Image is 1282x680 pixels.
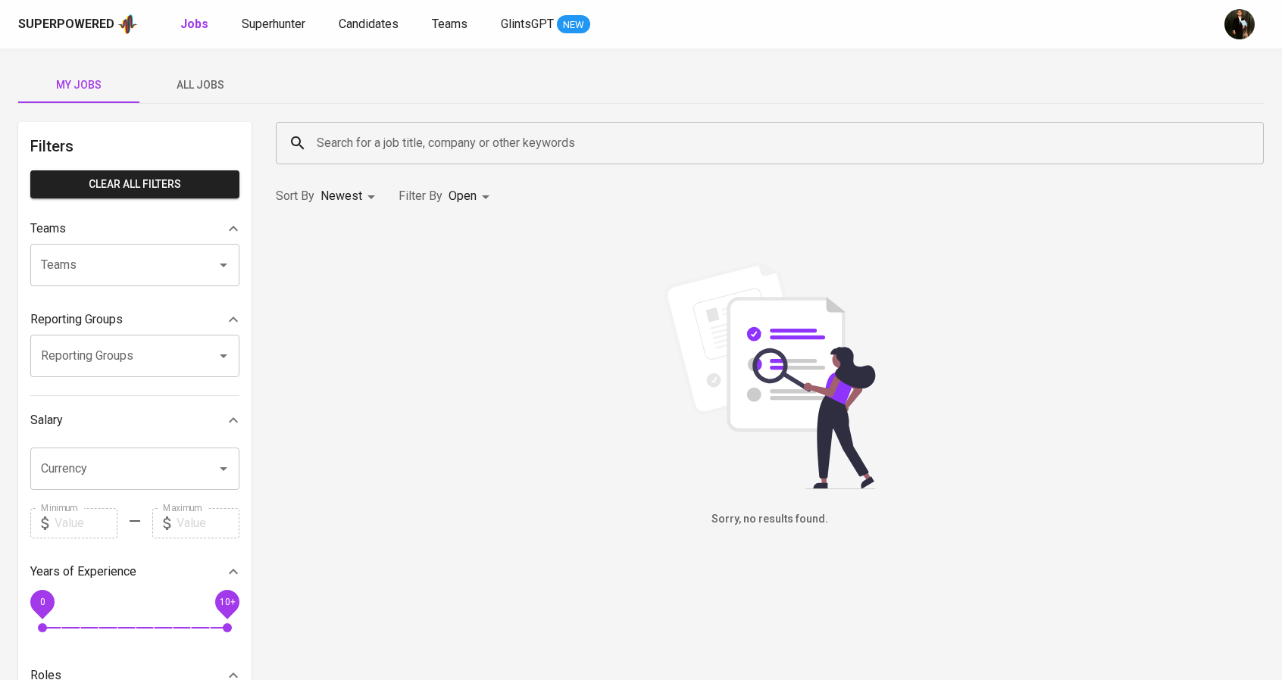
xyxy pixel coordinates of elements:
[30,411,63,429] p: Salary
[339,17,399,31] span: Candidates
[27,76,130,95] span: My Jobs
[30,214,239,244] div: Teams
[18,16,114,33] div: Superpowered
[180,17,208,31] b: Jobs
[320,187,362,205] p: Newest
[117,13,138,36] img: app logo
[55,508,117,538] input: Value
[177,508,239,538] input: Value
[242,15,308,34] a: Superhunter
[213,345,234,367] button: Open
[213,458,234,479] button: Open
[30,220,66,238] p: Teams
[242,17,305,31] span: Superhunter
[339,15,402,34] a: Candidates
[30,170,239,198] button: Clear All filters
[30,405,239,435] div: Salary
[30,304,239,335] div: Reporting Groups
[501,17,554,31] span: GlintsGPT
[30,563,136,581] p: Years of Experience
[1224,9,1255,39] img: ridlo@glints.com
[39,596,45,607] span: 0
[30,134,239,158] h6: Filters
[149,76,252,95] span: All Jobs
[276,187,314,205] p: Sort By
[399,187,442,205] p: Filter By
[432,15,471,34] a: Teams
[320,182,380,211] div: Newest
[30,310,123,329] p: Reporting Groups
[219,596,235,607] span: 10+
[449,182,495,211] div: Open
[30,557,239,587] div: Years of Experience
[180,15,211,34] a: Jobs
[276,511,1264,528] h6: Sorry, no results found.
[449,189,477,203] span: Open
[213,254,234,276] button: Open
[42,175,227,194] span: Clear All filters
[557,17,590,33] span: NEW
[432,17,467,31] span: Teams
[18,13,138,36] a: Superpoweredapp logo
[656,262,883,489] img: file_searching.svg
[501,15,590,34] a: GlintsGPT NEW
